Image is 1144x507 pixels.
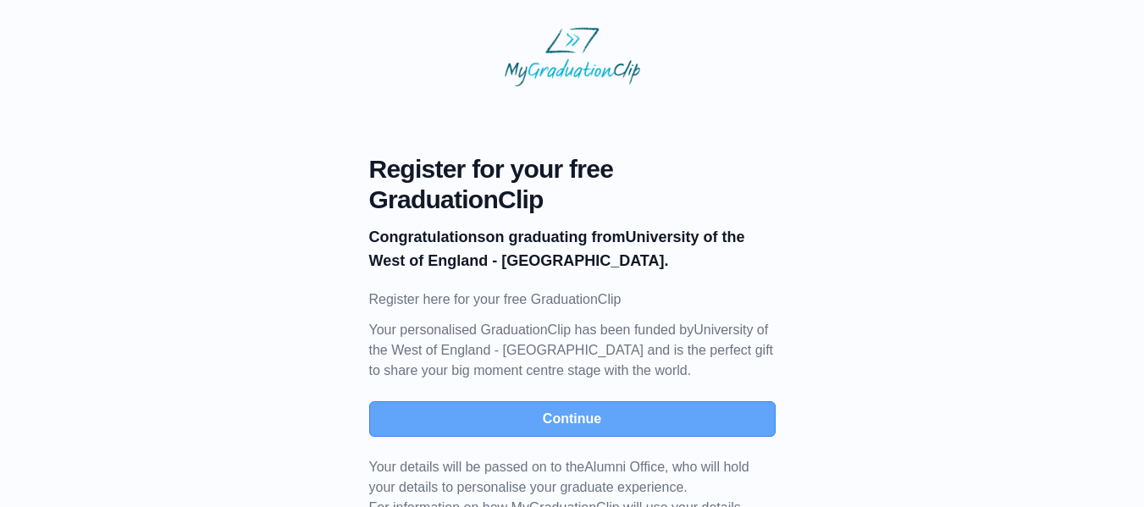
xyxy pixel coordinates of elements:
[369,225,776,273] p: on graduating from University of the West of England - [GEOGRAPHIC_DATA].
[584,460,665,474] span: Alumni Office
[369,185,776,215] span: GraduationClip
[369,320,776,381] p: Your personalised GraduationClip has been funded by University of the West of England - [GEOGRAPH...
[369,401,776,437] button: Continue
[505,27,640,86] img: MyGraduationClip
[369,154,776,185] span: Register for your free
[369,460,749,494] span: Your details will be passed on to the , who will hold your details to personalise your graduate e...
[369,229,486,245] b: Congratulations
[369,289,776,310] p: Register here for your free GraduationClip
